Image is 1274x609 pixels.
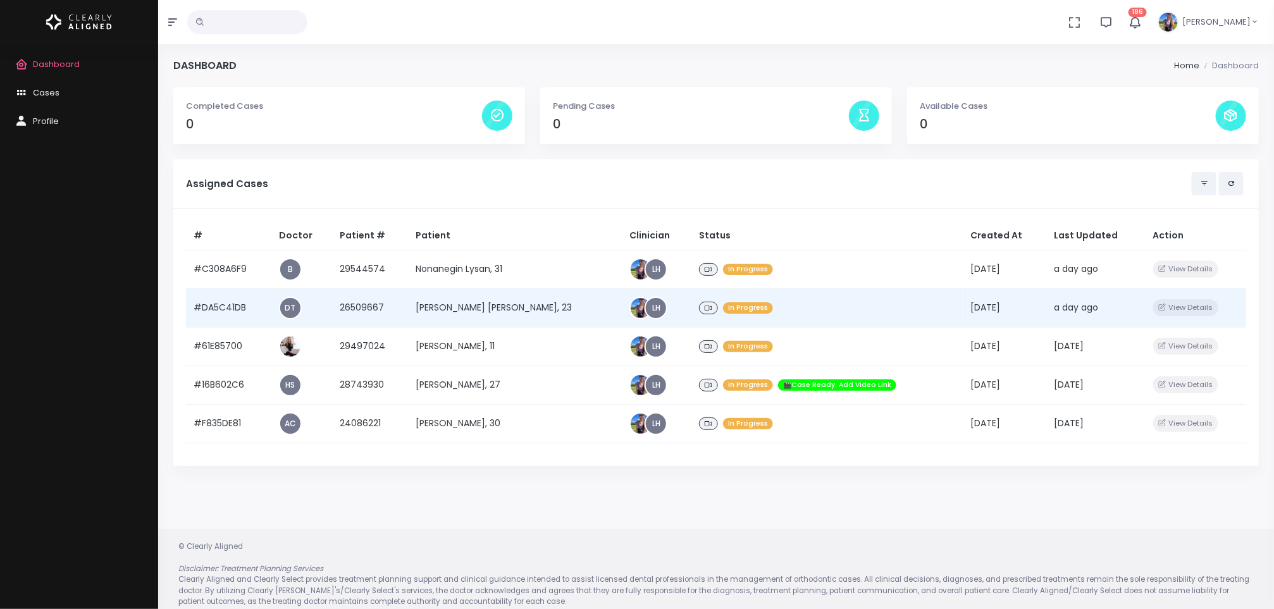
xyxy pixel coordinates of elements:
a: LH [646,414,666,434]
span: In Progress [723,418,773,430]
a: LH [646,259,666,280]
td: 29497024 [332,327,408,366]
button: View Details [1153,261,1218,278]
h4: Dashboard [173,59,237,71]
button: View Details [1153,338,1218,355]
th: Patient [408,221,622,250]
td: [PERSON_NAME], 30 [408,404,622,443]
span: [DATE] [970,340,1000,352]
h4: 0 [920,117,1216,132]
th: Action [1146,221,1246,250]
a: AC [280,414,300,434]
td: [PERSON_NAME], 27 [408,366,622,404]
span: [DATE] [1054,340,1084,352]
span: Profile [33,115,59,127]
td: Nonanegin Lysan, 31 [408,250,622,288]
td: 29544574 [332,250,408,288]
span: a day ago [1054,262,1099,275]
td: 28743930 [332,366,408,404]
img: Header Avatar [1157,11,1180,34]
th: Patient # [332,221,408,250]
li: Dashboard [1199,59,1259,72]
span: 🎬Case Ready. Add Video Link [778,379,896,391]
img: Logo Horizontal [46,9,112,35]
span: Cases [33,87,59,99]
th: Status [691,221,963,250]
span: [DATE] [970,378,1000,391]
td: #16B602C6 [186,366,271,404]
h4: 0 [186,117,482,132]
th: Created At [963,221,1046,250]
td: [PERSON_NAME], 11 [408,327,622,366]
span: In Progress [723,302,773,314]
a: LH [646,298,666,318]
p: Available Cases [920,100,1216,113]
td: #F835DE81 [186,404,271,443]
span: [PERSON_NAME] [1182,16,1251,28]
button: View Details [1153,415,1218,432]
td: 26509667 [332,288,408,327]
span: [DATE] [1054,417,1084,429]
a: LH [646,375,666,395]
em: Disclaimer: Treatment Planning Services [178,563,323,574]
span: [DATE] [1054,378,1084,391]
th: Last Updated [1047,221,1146,250]
span: Dashboard [33,58,80,70]
p: Completed Cases [186,100,482,113]
span: [DATE] [970,301,1000,314]
button: View Details [1153,299,1218,316]
span: In Progress [723,379,773,391]
th: # [186,221,271,250]
h4: 0 [553,117,849,132]
span: [DATE] [970,262,1000,275]
p: Pending Cases [553,100,849,113]
a: B [280,259,300,280]
span: a day ago [1054,301,1099,314]
td: #61E85700 [186,327,271,366]
td: [PERSON_NAME] [PERSON_NAME], 23 [408,288,622,327]
span: 186 [1129,8,1147,17]
td: 24086221 [332,404,408,443]
td: #DA5C41DB [186,288,271,327]
button: View Details [1153,376,1218,393]
a: LH [646,336,666,357]
span: In Progress [723,264,773,276]
div: © Clearly Aligned Clearly Aligned and Clearly Select provides treatment planning support and clin... [166,541,1266,608]
th: Clinician [622,221,691,250]
a: DT [280,298,300,318]
h5: Assigned Cases [186,178,1192,190]
span: In Progress [723,341,773,353]
a: HS [280,375,300,395]
td: #C308A6F9 [186,250,271,288]
th: Doctor [271,221,332,250]
li: Home [1174,59,1199,72]
span: [DATE] [970,417,1000,429]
